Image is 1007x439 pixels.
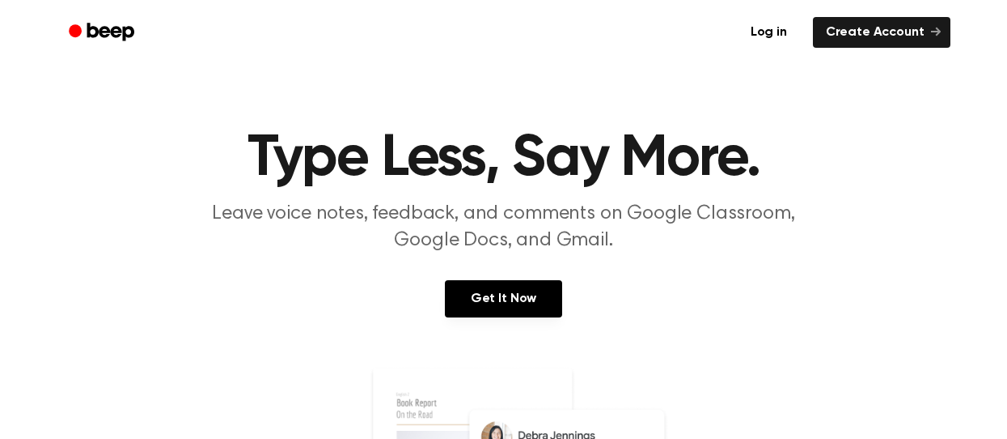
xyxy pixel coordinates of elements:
[734,14,803,51] a: Log in
[813,17,950,48] a: Create Account
[445,280,562,318] a: Get It Now
[193,201,814,254] p: Leave voice notes, feedback, and comments on Google Classroom, Google Docs, and Gmail.
[90,130,918,188] h1: Type Less, Say More.
[57,17,149,49] a: Beep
